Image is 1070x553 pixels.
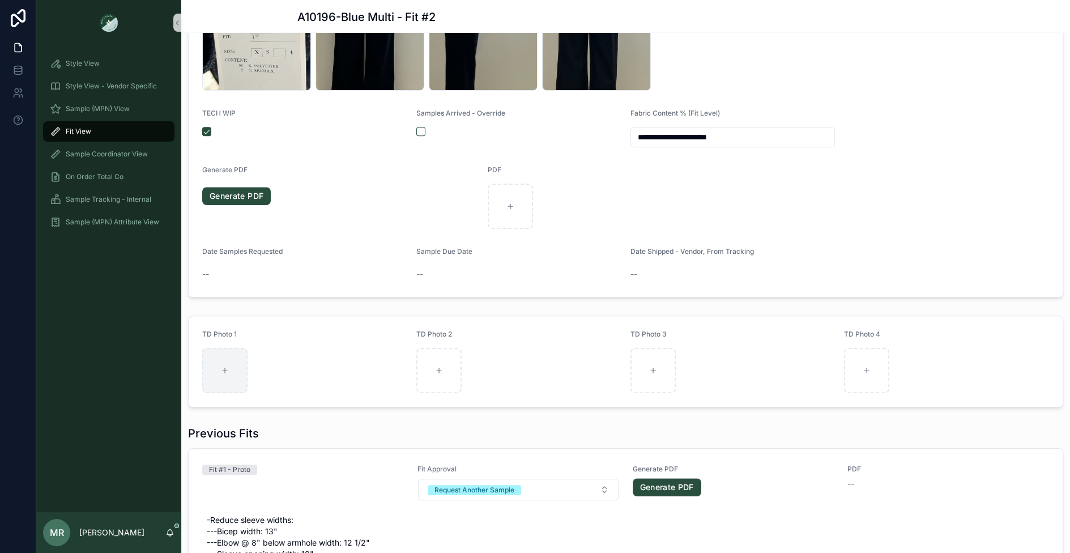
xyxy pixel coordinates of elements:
div: scrollable content [36,45,181,247]
span: Style View [66,59,100,68]
img: App logo [100,14,118,32]
a: Fit View [43,121,174,142]
span: MR [50,526,64,539]
p: [PERSON_NAME] [79,527,144,538]
span: Fabric Content % (Fit Level) [630,109,720,117]
span: Date Shipped - Vendor, From Tracking [630,247,754,256]
span: -- [630,269,637,280]
a: Style View - Vendor Specific [43,76,174,96]
span: TD Photo 4 [844,330,880,338]
span: -- [416,269,423,280]
span: Style View - Vendor Specific [66,82,157,91]
span: Sample (MPN) View [66,104,130,113]
span: Fit Approval [417,465,619,474]
span: TECH WIP [202,109,236,117]
h1: Previous Fits [188,426,259,441]
span: PDF [488,165,501,174]
a: Sample (MPN) View [43,99,174,119]
span: PDF [847,465,1049,474]
h1: A10196-Blue Multi - Fit #2 [297,9,436,25]
button: Select Button [418,479,619,500]
span: -- [202,269,209,280]
a: Style View [43,53,174,74]
span: Fit View [66,127,91,136]
span: Samples Arrived - Override [416,109,505,117]
span: Generate PDF [202,165,248,174]
span: TD Photo 2 [416,330,452,338]
div: Request Another Sample [434,485,514,495]
span: Sample (MPN) Attribute View [66,218,159,227]
span: TD Photo 1 [202,330,237,338]
span: TD Photo 3 [630,330,667,338]
span: Sample Due Date [416,247,472,256]
span: Sample Coordinator View [66,150,148,159]
a: Sample Coordinator View [43,144,174,164]
span: Date Samples Requested [202,247,283,256]
a: Generate PDF [633,478,701,496]
span: On Order Total Co [66,172,123,181]
a: Sample Tracking - Internal [43,189,174,210]
span: Generate PDF [633,465,834,474]
span: Sample Tracking - Internal [66,195,151,204]
span: -- [847,478,854,490]
a: Generate PDF [202,187,271,205]
a: Sample (MPN) Attribute View [43,212,174,232]
a: On Order Total Co [43,167,174,187]
div: Fit #1 - Proto [209,465,250,475]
